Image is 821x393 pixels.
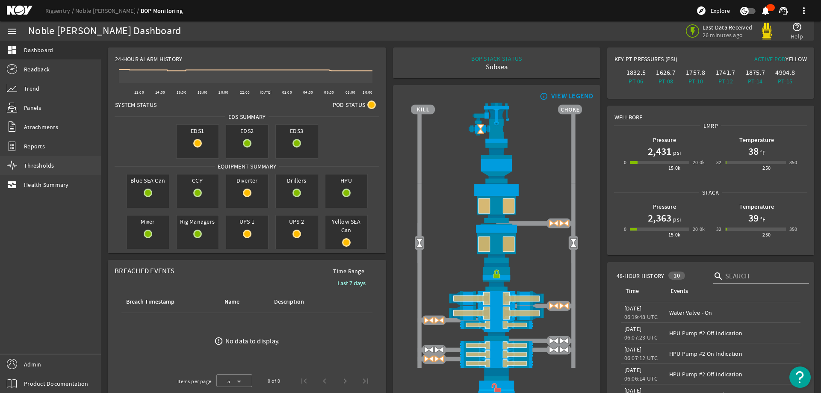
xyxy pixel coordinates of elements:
[424,354,434,364] img: ValveOpenBlock.png
[653,68,679,77] div: 1626.7
[703,24,753,31] span: Last Data Received
[614,55,711,67] div: Key PT Pressures (PSI)
[7,26,17,36] mat-icon: menu
[742,68,769,77] div: 1875.7
[703,31,753,39] span: 26 minutes ago
[326,267,372,275] span: Time Range:
[276,125,318,137] span: EDS3
[653,136,676,144] b: Pressure
[24,379,88,388] span: Product Documentation
[759,148,766,157] span: °F
[559,301,569,311] img: ValveOpenBlock.png
[7,180,17,190] mat-icon: monitor_heart
[411,263,582,291] img: RiserConnectorLock.png
[549,336,559,346] img: ValveOpen.png
[778,6,789,16] mat-icon: support_agent
[549,345,559,355] img: ValveOpen.png
[260,90,272,95] text: [DATE]
[127,174,169,186] span: Blue SEA Can
[668,230,681,239] div: 15.0k
[134,90,144,95] text: 12:00
[624,375,658,382] legacy-datetime-component: 06:06:14 UTC
[126,297,174,307] div: Breach Timestamp
[786,55,807,63] span: Yellow
[648,211,671,225] h1: 2,363
[346,90,355,95] text: 08:00
[424,315,434,325] img: ValveOpenBlock.png
[7,45,17,55] mat-icon: dashboard
[125,297,213,307] div: Breach Timestamp
[794,0,814,21] button: more_vert
[303,90,313,95] text: 04:00
[325,216,367,236] span: Yellow SEA Can
[608,106,814,121] div: Wellbore
[177,174,219,186] span: CCP
[624,304,642,312] legacy-datetime-component: [DATE]
[226,125,268,137] span: EDS2
[772,68,798,77] div: 4904.8
[24,65,50,74] span: Readback
[559,336,569,346] img: ValveOpen.png
[475,124,486,134] img: Valve2OpenBlock.png
[240,90,250,95] text: 22:00
[45,7,75,15] a: Rigsentry
[671,148,681,157] span: psi
[739,203,774,211] b: Temperature
[411,291,582,306] img: ShearRamOpenBlock.png
[624,366,642,374] legacy-datetime-component: [DATE]
[434,354,444,364] img: ValveOpenBlock.png
[225,112,269,121] span: EDS SUMMARY
[224,297,239,307] div: Name
[725,271,802,281] input: Search
[115,266,174,275] span: Breached Events
[225,337,280,346] div: No data to display.
[789,366,811,388] button: Open Resource Center
[653,77,679,86] div: PT-08
[325,174,367,186] span: HPU
[699,188,722,197] span: Stack
[762,164,771,172] div: 250
[792,22,802,32] mat-icon: help_outline
[223,297,263,307] div: Name
[624,158,626,167] div: 0
[760,6,771,16] mat-icon: notifications
[471,63,522,71] div: Subsea
[754,55,786,63] span: Active Pod
[115,100,157,109] span: System Status
[671,215,681,224] span: psi
[141,7,183,15] a: BOP Monitoring
[624,225,626,233] div: 0
[568,238,579,248] img: Valve2Open.png
[411,103,582,143] img: RiserAdapter.png
[214,337,223,346] mat-icon: error_outline
[471,54,522,63] div: BOP STACK STATUS
[624,346,642,353] legacy-datetime-component: [DATE]
[653,203,676,211] b: Pressure
[559,345,569,355] img: ValveOpen.png
[551,92,594,100] div: VIEW LEGEND
[155,90,165,95] text: 14:00
[226,174,268,186] span: Diverter
[624,287,659,296] div: Time
[789,225,797,233] div: 350
[712,68,739,77] div: 1741.7
[748,145,759,158] h1: 38
[28,27,181,35] div: Noble [PERSON_NAME] Dashboard
[624,354,658,362] legacy-datetime-component: 06:07:12 UTC
[411,359,582,368] img: PipeRamOpenBlock.png
[411,350,582,359] img: PipeRamOpenBlock.png
[177,216,219,228] span: Rig Managers
[623,77,650,86] div: PT-06
[177,377,213,386] div: Items per page:
[789,158,797,167] div: 350
[624,313,658,321] legacy-datetime-component: 06:19:48 UTC
[24,84,39,93] span: Trend
[559,218,569,228] img: ValveOpenBlock.png
[713,271,724,281] i: search
[24,180,69,189] span: Health Summary
[177,125,219,137] span: EDS1
[24,123,58,131] span: Attachments
[363,90,372,95] text: 10:00
[549,218,559,228] img: ValveOpenBlock.png
[623,68,650,77] div: 1832.5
